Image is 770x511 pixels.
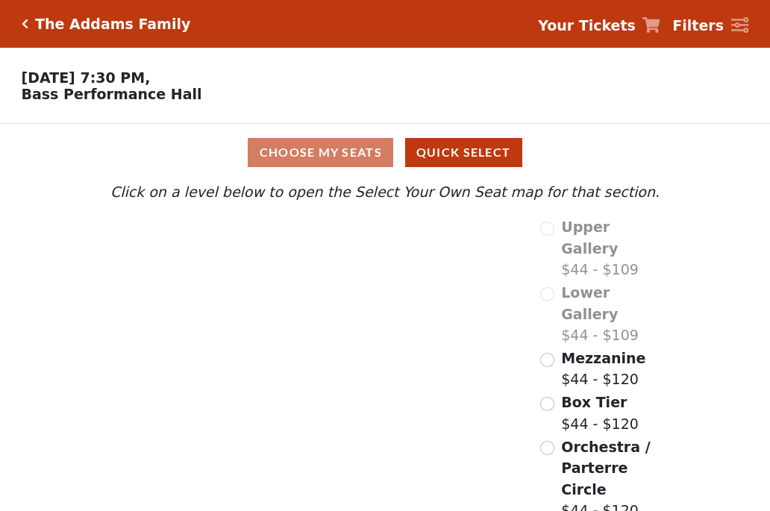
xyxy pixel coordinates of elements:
path: Upper Gallery - Seats Available: 0 [180,224,350,265]
span: Box Tier [561,394,627,410]
span: Mezzanine [561,350,645,366]
label: $44 - $109 [561,216,663,280]
path: Lower Gallery - Seats Available: 0 [193,257,373,314]
p: Click on a level below to open the Select Your Own Seat map for that section. [107,181,663,203]
a: Click here to go back to filters [22,19,28,29]
a: Your Tickets [538,15,660,37]
button: Quick Select [405,138,522,167]
path: Orchestra / Parterre Circle - Seats Available: 116 [274,366,446,469]
span: Orchestra / Parterre Circle [561,439,650,498]
label: $44 - $109 [561,282,663,346]
label: $44 - $120 [561,348,645,390]
a: Filters [672,15,748,37]
h5: The Addams Family [35,16,190,33]
span: Lower Gallery [561,284,618,322]
span: Upper Gallery [561,219,618,257]
strong: Filters [672,17,724,34]
strong: Your Tickets [538,17,636,34]
label: $44 - $120 [561,392,639,434]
